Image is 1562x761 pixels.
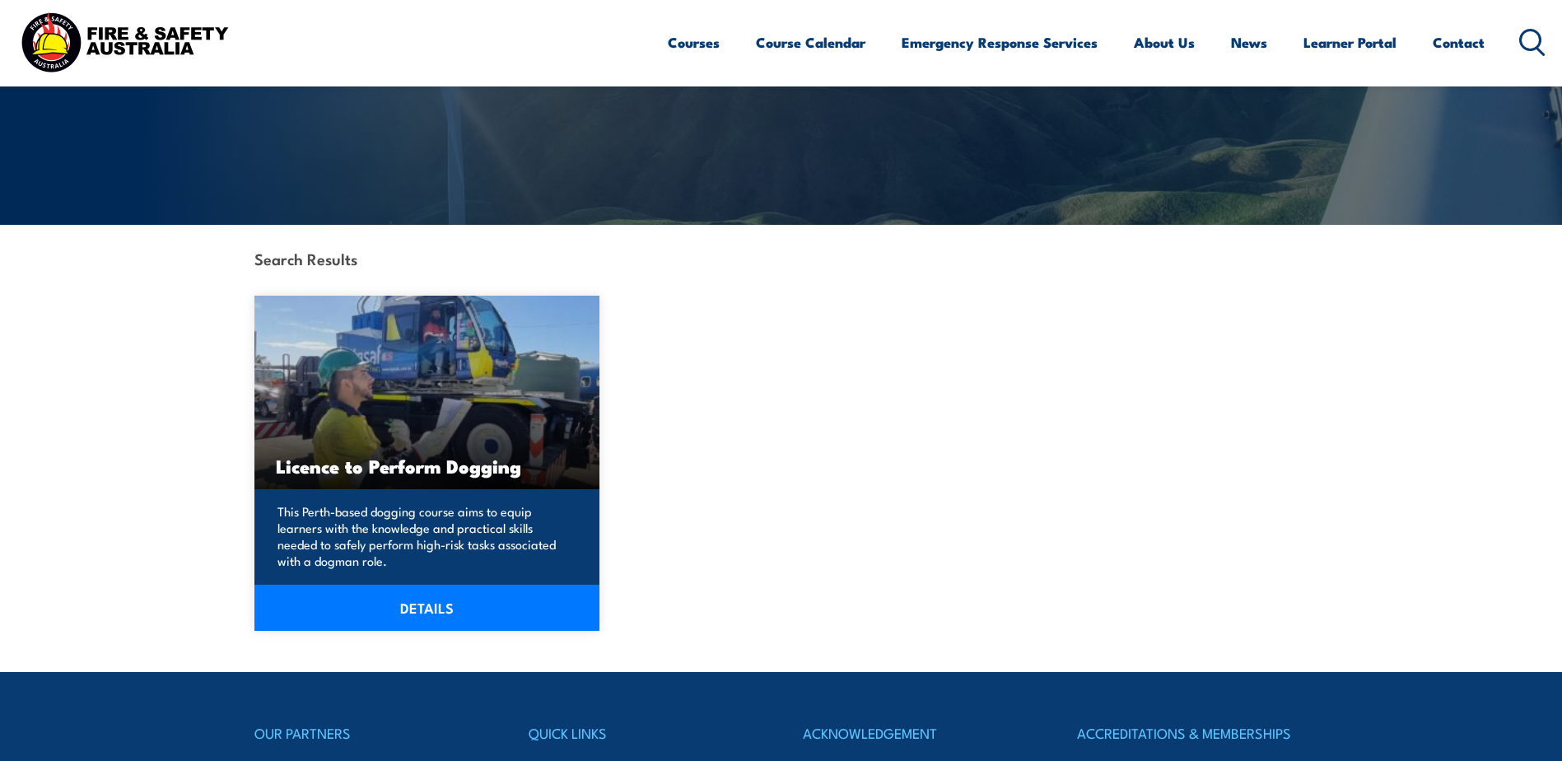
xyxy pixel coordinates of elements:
img: Licence to Perform Dogging (1) [254,296,600,489]
a: About Us [1134,21,1195,64]
a: Licence to Perform Dogging [254,296,600,489]
a: Emergency Response Services [902,21,1098,64]
a: Learner Portal [1303,21,1396,64]
h4: QUICK LINKS [529,721,759,745]
h4: ACKNOWLEDGEMENT [803,721,1033,745]
a: Courses [668,21,720,64]
h4: OUR PARTNERS [254,721,485,745]
a: News [1231,21,1267,64]
a: Contact [1433,21,1485,64]
a: Course Calendar [756,21,865,64]
p: This Perth-based dogging course aims to equip learners with the knowledge and practical skills ne... [277,503,572,569]
strong: Search Results [254,247,357,269]
h4: ACCREDITATIONS & MEMBERSHIPS [1077,721,1308,745]
h3: Licence to Perform Dogging [276,456,579,475]
a: DETAILS [254,585,600,631]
